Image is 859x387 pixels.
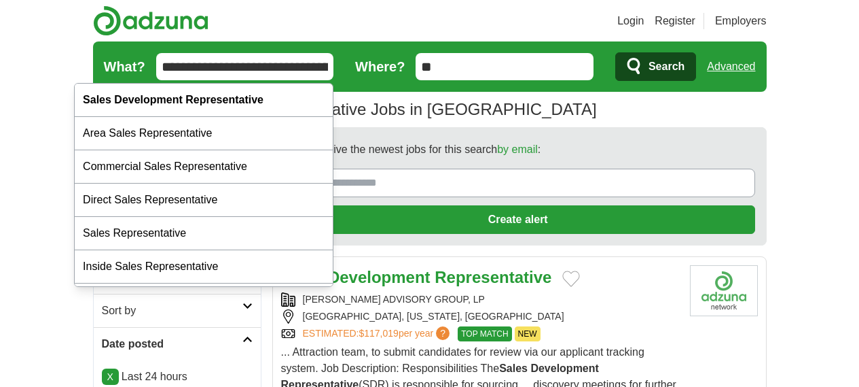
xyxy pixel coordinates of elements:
div: Inside Sales Representative [75,250,333,284]
button: Add to favorite jobs [562,271,580,287]
a: Login [617,13,644,29]
button: Search [615,52,696,81]
div: Field Sales Representative [75,284,333,317]
h2: Sort by [102,303,242,319]
span: ? [436,326,450,340]
a: Sales Development Representative [281,268,552,286]
strong: Sales [499,363,528,374]
span: Search [648,53,684,80]
strong: Representative [435,268,551,286]
div: [PERSON_NAME] ADVISORY GROUP, LP [281,292,679,307]
a: Register [655,13,695,29]
span: $117,019 [359,328,398,339]
span: Receive the newest jobs for this search : [308,141,541,158]
a: Employers [715,13,767,29]
img: Company logo [690,265,758,316]
h1: Sales development representative Jobs in [GEOGRAPHIC_DATA] [93,100,597,118]
span: NEW [515,326,541,341]
p: Last 24 hours [102,369,253,385]
strong: Development [530,363,598,374]
img: Adzuna logo [93,5,208,36]
div: [GEOGRAPHIC_DATA], [US_STATE], [GEOGRAPHIC_DATA] [281,309,679,324]
div: Area Sales Representative [75,117,333,150]
div: Commercial Sales Representative [75,150,333,184]
div: Direct Sales Representative [75,184,333,217]
a: Sort by [94,294,261,327]
a: X [102,369,119,385]
a: Date posted [94,327,261,360]
strong: Sales Development Representative [83,94,263,105]
button: Create alert [281,205,755,234]
label: What? [104,56,145,77]
span: TOP MATCH [458,326,511,341]
a: Advanced [707,53,755,80]
div: Sales Representative [75,217,333,250]
strong: Development [328,268,431,286]
h2: Date posted [102,336,242,352]
a: ESTIMATED:$117,019per year? [303,326,453,341]
a: by email [497,144,538,155]
label: Where? [355,56,405,77]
